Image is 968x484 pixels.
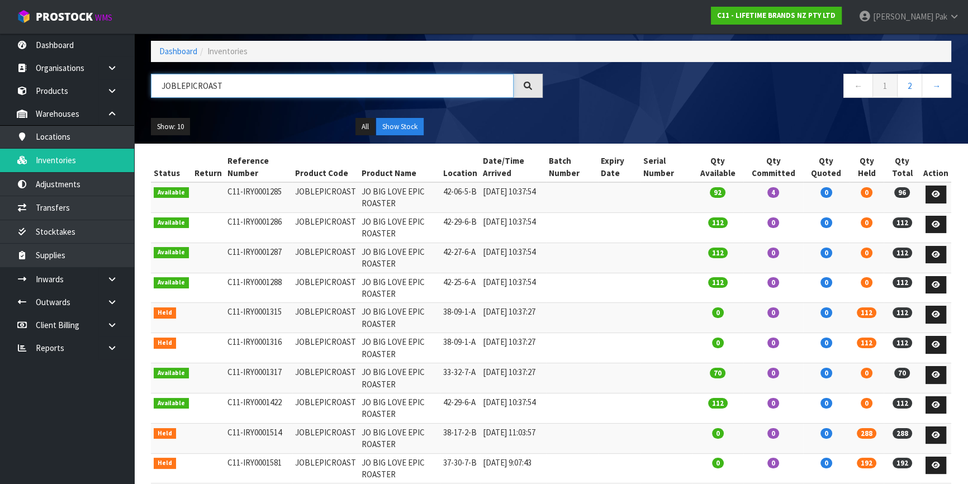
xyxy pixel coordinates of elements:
[712,307,724,318] span: 0
[192,152,225,182] th: Return
[767,217,779,228] span: 0
[708,217,728,228] span: 112
[440,333,480,363] td: 38-09-1-A
[480,182,547,212] td: [DATE] 10:37:54
[708,248,728,258] span: 112
[154,307,176,319] span: Held
[159,46,197,56] a: Dashboard
[861,368,872,378] span: 0
[861,398,872,409] span: 0
[292,393,359,423] td: JOBLEPICROAST
[292,453,359,483] td: JOBLEPICROAST
[820,398,832,409] span: 0
[359,273,440,303] td: JO BIG LOVE EPIC ROASTER
[207,46,248,56] span: Inventories
[359,453,440,483] td: JO BIG LOVE EPIC ROASTER
[225,453,292,483] td: C11-IRY0001581
[225,273,292,303] td: C11-IRY0001288
[292,182,359,212] td: JOBLEPICROAST
[894,187,910,198] span: 96
[708,277,728,288] span: 112
[151,118,190,136] button: Show: 10
[850,152,884,182] th: Qty Held
[154,217,189,229] span: Available
[640,152,692,182] th: Serial Number
[376,118,424,136] button: Show Stock
[359,423,440,453] td: JO BIG LOVE EPIC ROASTER
[710,187,725,198] span: 92
[893,248,912,258] span: 112
[843,74,873,98] a: ←
[480,273,547,303] td: [DATE] 10:37:54
[767,458,779,468] span: 0
[767,398,779,409] span: 0
[292,333,359,363] td: JOBLEPICROAST
[292,423,359,453] td: JOBLEPICROAST
[598,152,640,182] th: Expiry Date
[480,453,547,483] td: [DATE] 9:07:43
[440,273,480,303] td: 42-25-6-A
[893,458,912,468] span: 192
[17,10,31,23] img: cube-alt.png
[767,248,779,258] span: 0
[225,212,292,243] td: C11-IRY0001286
[440,393,480,423] td: 42-29-6-A
[225,243,292,273] td: C11-IRY0001287
[884,152,920,182] th: Qty Total
[359,303,440,333] td: JO BIG LOVE EPIC ROASTER
[225,333,292,363] td: C11-IRY0001316
[820,368,832,378] span: 0
[480,333,547,363] td: [DATE] 10:37:27
[480,393,547,423] td: [DATE] 10:37:54
[857,458,876,468] span: 192
[154,247,189,258] span: Available
[292,212,359,243] td: JOBLEPICROAST
[767,307,779,318] span: 0
[803,152,850,182] th: Qty Quoted
[820,307,832,318] span: 0
[154,458,176,469] span: Held
[767,368,779,378] span: 0
[359,333,440,363] td: JO BIG LOVE EPIC ROASTER
[440,182,480,212] td: 42-06-5-B
[546,152,598,182] th: Batch Number
[440,453,480,483] td: 37-30-7-B
[893,398,912,409] span: 112
[767,338,779,348] span: 0
[861,217,872,228] span: 0
[154,428,176,439] span: Held
[861,187,872,198] span: 0
[440,303,480,333] td: 38-09-1-A
[935,11,947,22] span: Pak
[712,428,724,439] span: 0
[440,363,480,393] td: 33-32-7-A
[225,303,292,333] td: C11-IRY0001315
[893,277,912,288] span: 112
[292,363,359,393] td: JOBLEPICROAST
[743,152,803,182] th: Qty Committed
[893,307,912,318] span: 112
[154,368,189,379] span: Available
[857,307,876,318] span: 112
[767,277,779,288] span: 0
[922,74,951,98] a: →
[355,118,375,136] button: All
[151,74,514,98] input: Search inventories
[440,243,480,273] td: 42-27-6-A
[292,303,359,333] td: JOBLEPICROAST
[712,338,724,348] span: 0
[820,187,832,198] span: 0
[440,152,480,182] th: Location
[292,243,359,273] td: JOBLEPICROAST
[710,368,725,378] span: 70
[440,212,480,243] td: 42-29-6-B
[872,74,898,98] a: 1
[292,273,359,303] td: JOBLEPICROAST
[480,243,547,273] td: [DATE] 10:37:54
[861,277,872,288] span: 0
[717,11,836,20] strong: C11 - LIFETIME BRANDS NZ PTY LTD
[920,152,951,182] th: Action
[897,74,922,98] a: 2
[359,212,440,243] td: JO BIG LOVE EPIC ROASTER
[712,458,724,468] span: 0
